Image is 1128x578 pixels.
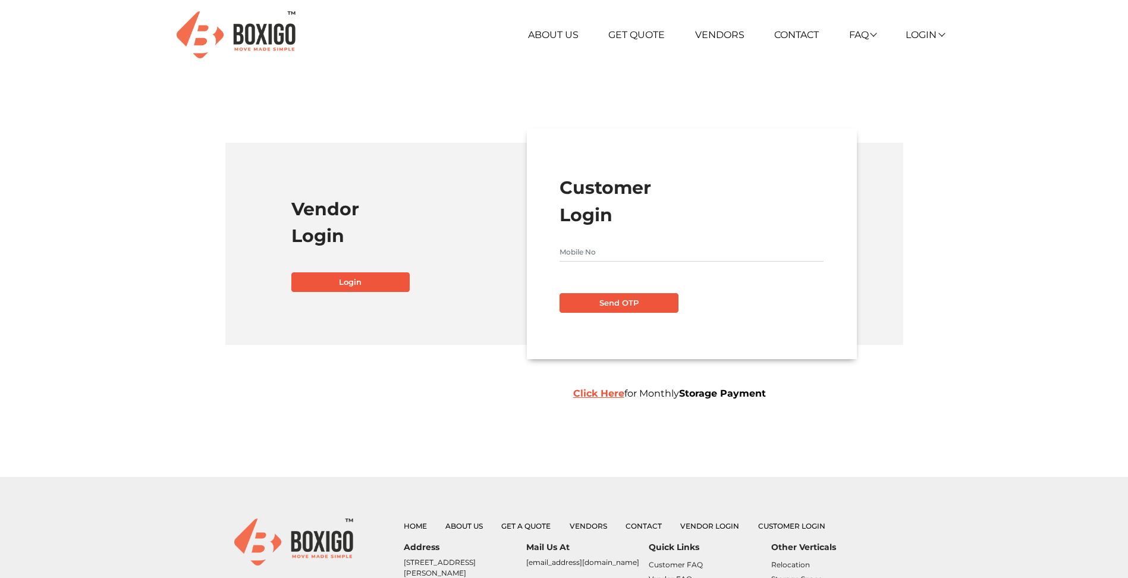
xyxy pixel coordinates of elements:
[649,542,771,552] h6: Quick Links
[526,542,649,552] h6: Mail Us At
[404,542,526,552] h6: Address
[291,272,410,293] a: Login
[291,196,555,249] h1: Vendor Login
[560,293,678,313] button: Send OTP
[771,560,810,569] a: Relocation
[771,542,894,552] h6: Other Verticals
[758,522,825,530] a: Customer Login
[560,174,824,228] h1: Customer Login
[626,522,662,530] a: Contact
[608,29,665,40] a: Get Quote
[570,522,607,530] a: Vendors
[560,243,824,262] input: Mobile No
[849,29,876,40] a: FAQ
[501,522,551,530] a: Get a Quote
[906,29,944,40] a: Login
[528,29,579,40] a: About Us
[526,558,639,567] a: [EMAIL_ADDRESS][DOMAIN_NAME]
[445,522,483,530] a: About Us
[404,522,427,530] a: Home
[679,388,766,399] b: Storage Payment
[564,387,903,401] div: for Monthly
[774,29,819,40] a: Contact
[680,522,739,530] a: Vendor Login
[177,11,296,58] img: Boxigo
[573,388,624,399] a: Click Here
[234,519,353,566] img: boxigo_logo_small
[649,560,703,569] a: Customer FAQ
[695,29,744,40] a: Vendors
